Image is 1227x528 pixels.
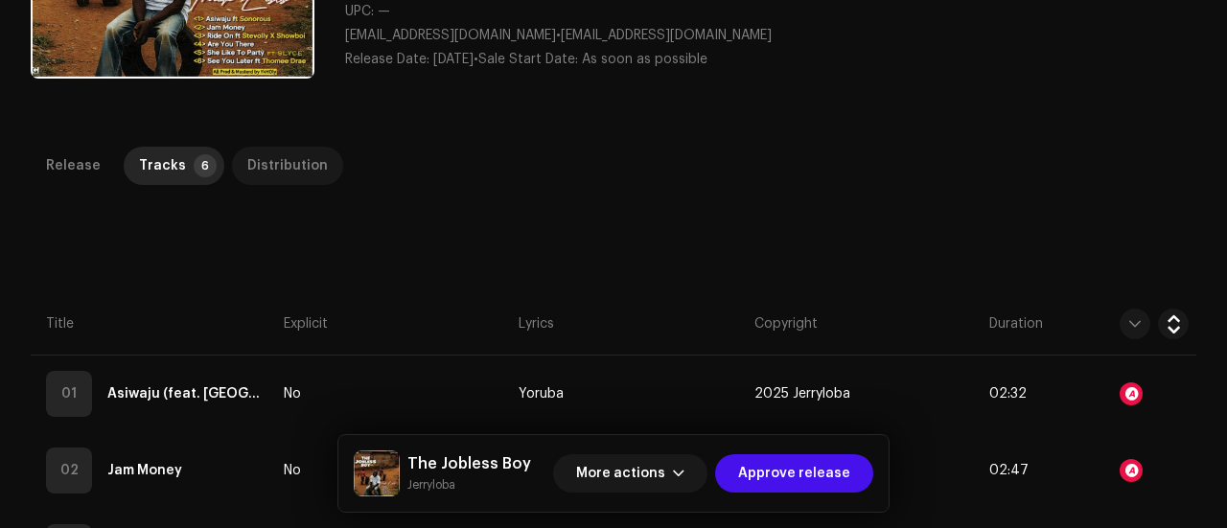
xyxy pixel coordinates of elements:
span: No [284,464,301,478]
span: • [345,53,478,66]
span: Lyrics [519,314,554,333]
span: Release Date: [345,53,429,66]
button: Approve release [715,454,873,493]
img: c1fea85a-55d3-4762-9196-894a77359dc8 [354,450,400,496]
span: [DATE] [433,53,474,66]
button: More actions [553,454,707,493]
span: 2025 Jerryloba [754,387,850,402]
span: As soon as possible [582,53,707,66]
span: No [284,387,301,402]
span: Yoruba [519,387,564,402]
span: 02:32 [989,387,1027,401]
span: Approve release [738,454,850,493]
span: Sale Start Date: [478,53,578,66]
h5: The Jobless Boy [407,452,531,475]
span: Explicit [284,314,328,333]
div: Distribution [247,147,328,185]
span: Duration [989,314,1043,333]
span: Copyright [754,314,818,333]
span: More actions [576,454,665,493]
span: 02:47 [989,464,1029,477]
small: The Jobless Boy [407,475,531,494]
